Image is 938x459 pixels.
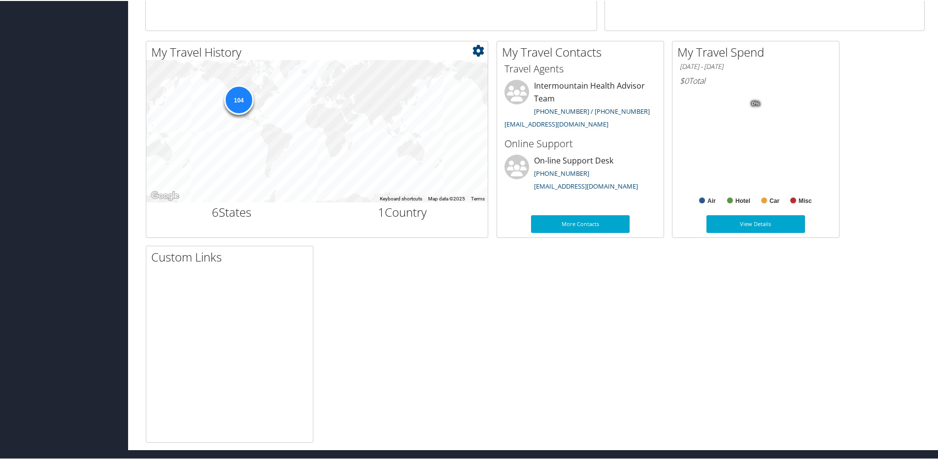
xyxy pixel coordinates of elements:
text: Air [707,197,716,203]
a: [PHONE_NUMBER] / [PHONE_NUMBER] [534,106,650,115]
img: Google [149,189,181,201]
text: Misc [799,197,812,203]
a: [EMAIL_ADDRESS][DOMAIN_NAME] [504,119,608,128]
a: [PHONE_NUMBER] [534,168,589,177]
h3: Online Support [504,136,656,150]
button: Keyboard shortcuts [380,195,422,201]
h2: Custom Links [151,248,313,264]
a: More Contacts [531,214,630,232]
text: Hotel [736,197,750,203]
text: Car [770,197,779,203]
h2: My Travel History [151,43,488,60]
h2: Country [325,203,481,220]
a: Terms (opens in new tab) [471,195,485,200]
h6: [DATE] - [DATE] [680,61,832,70]
h2: My Travel Contacts [502,43,664,60]
a: Open this area in Google Maps (opens a new window) [149,189,181,201]
span: $0 [680,74,689,85]
h2: My Travel Spend [677,43,839,60]
tspan: 0% [752,100,760,106]
span: 6 [212,203,219,219]
li: Intermountain Health Advisor Team [500,79,661,131]
div: 104 [224,84,253,114]
li: On-line Support Desk [500,154,661,194]
h6: Total [680,74,832,85]
a: View Details [706,214,805,232]
h2: States [154,203,310,220]
span: 1 [378,203,385,219]
a: [EMAIL_ADDRESS][DOMAIN_NAME] [534,181,638,190]
h3: Travel Agents [504,61,656,75]
span: Map data ©2025 [428,195,465,200]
